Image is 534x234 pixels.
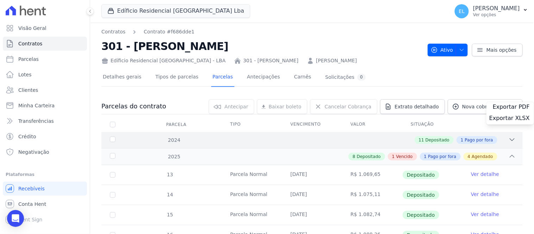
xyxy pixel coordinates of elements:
a: Lotes [3,68,87,82]
span: Agendado [472,153,493,160]
a: Ver detalhe [471,191,499,198]
input: Só é possível selecionar pagamentos em aberto [110,192,115,198]
div: Plataformas [6,170,84,179]
span: EL [459,9,465,14]
span: Transferências [18,118,54,125]
div: 0 [357,74,366,81]
a: Extrato detalhado [380,99,445,114]
span: Depositado [403,191,439,199]
div: Parcela [158,118,195,132]
h3: Parcelas do contrato [101,102,166,110]
span: 1 [424,153,427,160]
a: [PERSON_NAME] [316,57,357,64]
a: Parcelas [3,52,87,66]
span: Depositado [403,171,439,179]
span: Negativação [18,148,49,156]
span: Extrato detalhado [395,103,439,110]
a: Crédito [3,129,87,144]
a: Transferências [3,114,87,128]
input: Só é possível selecionar pagamentos em aberto [110,172,115,178]
a: Exportar XLSX [489,115,531,123]
a: Minha Carteira [3,99,87,113]
button: EL [PERSON_NAME] Ver opções [449,1,534,21]
td: R$ 1.082,74 [342,205,402,225]
p: [PERSON_NAME] [473,5,520,12]
div: Solicitações [325,74,366,81]
nav: Breadcrumb [101,28,422,36]
th: Valor [342,117,402,132]
span: Mais opções [486,46,517,53]
span: Exportar XLSX [489,115,530,122]
span: 4 [468,153,471,160]
span: 15 [166,212,173,217]
button: Ativo [428,44,468,56]
a: Ver detalhe [471,211,499,218]
span: Depositado [357,153,381,160]
a: Ver detalhe [471,171,499,178]
div: Edíficio Residencial [GEOGRAPHIC_DATA] - LBA [101,57,226,64]
span: 11 [419,137,424,143]
span: Depositado [403,211,439,219]
span: Parcelas [18,56,39,63]
a: Conta Hent [3,197,87,211]
span: Lotes [18,71,32,78]
td: Parcela Normal [222,165,282,185]
a: Visão Geral [3,21,87,35]
span: Contratos [18,40,42,47]
td: [DATE] [282,165,342,185]
td: Parcela Normal [222,185,282,205]
th: Tipo [222,117,282,132]
td: Parcela Normal [222,205,282,225]
span: Visão Geral [18,25,46,32]
a: Parcelas [211,68,234,87]
a: Recebíveis [3,182,87,196]
span: Nova cobrança avulsa [462,103,517,110]
input: Só é possível selecionar pagamentos em aberto [110,212,115,218]
span: Conta Hent [18,201,46,208]
a: Mais opções [472,44,523,56]
div: Open Intercom Messenger [7,210,24,227]
span: Pago por fora [428,153,456,160]
a: Detalhes gerais [101,68,143,87]
span: 13 [166,172,173,177]
span: Depositado [426,137,450,143]
span: 14 [166,192,173,197]
span: Ativo [431,44,453,56]
span: Recebíveis [18,185,45,192]
a: 301 - [PERSON_NAME] [243,57,299,64]
td: R$ 1.075,11 [342,185,402,205]
th: Situação [402,117,463,132]
td: [DATE] [282,185,342,205]
span: Pago por fora [465,137,493,143]
span: 1 [461,137,464,143]
td: R$ 1.069,65 [342,165,402,185]
a: Antecipações [246,68,282,87]
button: Edíficio Residencial [GEOGRAPHIC_DATA] Lba [101,4,250,18]
a: Contratos [3,37,87,51]
th: Vencimento [282,117,342,132]
a: Negativação [3,145,87,159]
a: Solicitações0 [324,68,367,87]
span: 8 [353,153,356,160]
a: Contratos [101,28,125,36]
h2: 301 - [PERSON_NAME] [101,38,422,54]
span: Crédito [18,133,36,140]
span: Clientes [18,87,38,94]
a: Clientes [3,83,87,97]
a: Contrato #f686dde1 [144,28,194,36]
span: 1 [392,153,395,160]
p: Ver opções [473,12,520,18]
a: Nova cobrança avulsa [448,99,523,114]
nav: Breadcrumb [101,28,195,36]
span: Minha Carteira [18,102,55,109]
td: [DATE] [282,205,342,225]
a: Tipos de parcelas [154,68,200,87]
a: Carnês [293,68,313,87]
span: Vencido [396,153,413,160]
